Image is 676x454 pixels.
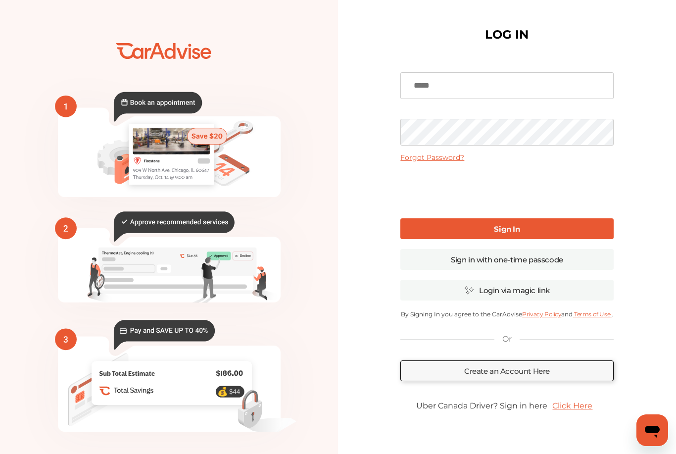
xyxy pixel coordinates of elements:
text: 💰 [217,387,228,397]
a: Login via magic link [400,280,613,301]
a: Click Here [547,396,597,415]
a: Sign In [400,218,613,239]
a: Privacy Policy [522,310,561,318]
a: Sign in with one-time passcode [400,249,613,270]
span: Uber Canada Driver? Sign in here [416,401,547,410]
b: Sign In [494,224,520,234]
img: magic_icon.32c66aac.svg [464,286,474,295]
h1: LOG IN [485,30,529,40]
a: Create an Account Here [400,360,613,381]
p: Or [502,334,511,345]
a: Terms of Use [573,310,611,318]
iframe: Button to launch messaging window [636,414,668,446]
a: Forgot Password? [400,153,464,162]
iframe: reCAPTCHA [432,170,582,208]
p: By Signing In you agree to the CarAdvise and . [400,310,613,318]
